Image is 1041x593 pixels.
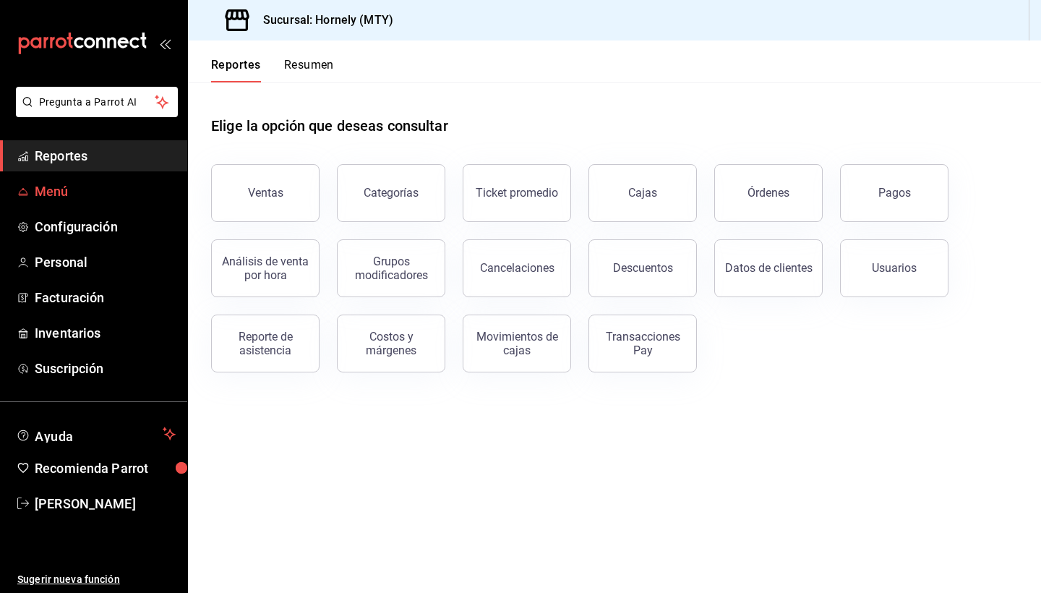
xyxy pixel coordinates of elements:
[613,261,673,275] div: Descuentos
[588,315,697,372] button: Transacciones Pay
[10,105,178,120] a: Pregunta a Parrot AI
[248,186,283,200] div: Ventas
[35,146,176,166] span: Reportes
[284,58,334,82] button: Resumen
[220,255,310,282] div: Análisis de venta por hora
[463,164,571,222] button: Ticket promedio
[872,261,917,275] div: Usuarios
[598,330,687,357] div: Transacciones Pay
[16,87,178,117] button: Pregunta a Parrot AI
[159,38,171,49] button: open_drawer_menu
[714,164,823,222] button: Órdenes
[346,330,436,357] div: Costos y márgenes
[747,186,789,200] div: Órdenes
[35,252,176,272] span: Personal
[252,12,393,29] h3: Sucursal: Hornely (MTY)
[35,217,176,236] span: Configuración
[35,458,176,478] span: Recomienda Parrot
[463,239,571,297] button: Cancelaciones
[840,239,948,297] button: Usuarios
[472,330,562,357] div: Movimientos de cajas
[35,182,176,201] span: Menú
[588,239,697,297] button: Descuentos
[364,186,419,200] div: Categorías
[714,239,823,297] button: Datos de clientes
[211,115,448,137] h1: Elige la opción que deseas consultar
[878,186,911,200] div: Pagos
[337,315,445,372] button: Costos y márgenes
[463,315,571,372] button: Movimientos de cajas
[840,164,948,222] button: Pagos
[35,494,176,513] span: [PERSON_NAME]
[588,164,697,222] button: Cajas
[628,186,657,200] div: Cajas
[211,315,320,372] button: Reporte de asistencia
[35,425,157,443] span: Ayuda
[35,359,176,378] span: Suscripción
[337,239,445,297] button: Grupos modificadores
[211,58,261,82] button: Reportes
[211,58,334,82] div: navigation tabs
[725,261,813,275] div: Datos de clientes
[211,239,320,297] button: Análisis de venta por hora
[476,186,558,200] div: Ticket promedio
[480,261,554,275] div: Cancelaciones
[337,164,445,222] button: Categorías
[39,95,155,110] span: Pregunta a Parrot AI
[35,288,176,307] span: Facturación
[17,572,176,587] span: Sugerir nueva función
[346,255,436,282] div: Grupos modificadores
[35,323,176,343] span: Inventarios
[211,164,320,222] button: Ventas
[220,330,310,357] div: Reporte de asistencia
